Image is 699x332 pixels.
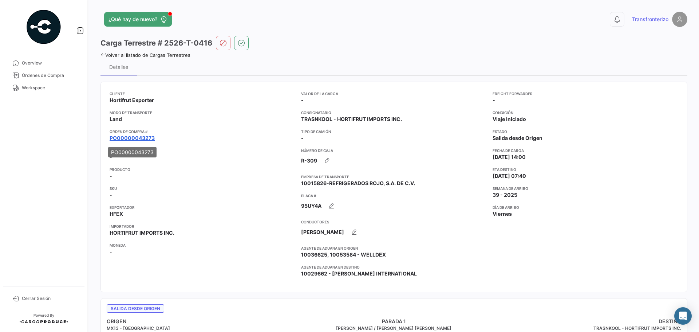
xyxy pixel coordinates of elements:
[22,85,79,91] span: Workspace
[301,157,317,164] span: R-309
[110,134,155,142] a: PO00000043273
[110,204,295,210] app-card-info-title: Exportador
[108,16,157,23] span: ¿Qué hay de nuevo?
[6,57,82,69] a: Overview
[490,325,681,332] h5: TRASNKOOL - HORTIFRUT IMPORTS INC.
[298,318,490,325] h4: PARADA 1
[493,172,526,180] span: [DATE] 07:40
[298,325,490,332] h5: [PERSON_NAME] / [PERSON_NAME] [PERSON_NAME]
[110,172,112,180] span: -
[301,110,487,116] app-card-info-title: Consignatario
[107,325,298,332] h5: MX13 - [GEOGRAPHIC_DATA]
[490,318,681,325] h4: DESTINO
[301,134,304,142] span: -
[110,167,295,172] app-card-info-title: Producto
[108,147,157,157] div: PO00000043273
[301,270,417,277] span: 10029662 - [PERSON_NAME] INTERNATIONAL
[493,204,678,210] app-card-info-title: Día de Arribo
[110,97,154,104] span: Hortifrut Exporter
[301,91,487,97] app-card-info-title: Valor de la Carga
[493,110,678,116] app-card-info-title: Condición
[6,82,82,94] a: Workspace
[110,148,295,153] app-card-info-title: Referencia #
[301,174,487,180] app-card-info-title: Empresa de Transporte
[493,191,517,199] span: 39 - 2025
[493,148,678,153] app-card-info-title: Fecha de carga
[493,167,678,172] app-card-info-title: ETA Destino
[110,110,295,116] app-card-info-title: Modo de Transporte
[493,97,495,104] span: -
[493,91,678,97] app-card-info-title: Freight Forwarder
[493,153,526,161] span: [DATE] 14:00
[110,116,122,123] span: Land
[107,304,164,313] span: Salida desde Origen
[672,12,687,27] img: placeholder-user.png
[22,295,79,302] span: Cerrar Sesión
[110,248,112,255] span: -
[493,185,678,191] app-card-info-title: Semana de Arribo
[110,191,112,199] span: -
[110,91,295,97] app-card-info-title: Cliente
[301,129,487,134] app-card-info-title: Tipo de Camión
[301,202,321,210] span: 95UY4A
[301,180,415,187] span: 10015826-REFRIGERADOS ROJO, S.A. DE C.V.
[301,264,487,270] app-card-info-title: Agente de Aduana en Destino
[301,251,386,258] span: 10036625, 10053584 - WELLDEX
[493,210,512,218] span: Viernes
[493,129,678,134] app-card-info-title: Estado
[632,16,668,23] span: Transfronterizo
[110,229,174,237] span: HORTIFRUT IMPORTS INC.
[493,116,526,123] span: Viaje Iniciado
[109,64,128,70] div: Detalles
[301,245,487,251] app-card-info-title: Agente de Aduana en Origen
[100,38,212,48] h3: Carga Terrestre # 2526-T-0416
[301,148,487,153] app-card-info-title: Número de Caja
[301,229,344,236] span: [PERSON_NAME]
[110,242,295,248] app-card-info-title: Moneda
[107,318,298,325] h4: ORIGEN
[22,72,79,79] span: Órdenes de Compra
[301,219,487,225] app-card-info-title: Conductores
[25,9,62,45] img: powered-by.png
[104,12,172,27] button: ¿Qué hay de nuevo?
[22,60,79,66] span: Overview
[110,185,295,191] app-card-info-title: SKU
[674,307,692,325] div: Abrir Intercom Messenger
[301,116,402,123] span: TRASNKOOL - HORTIFRUT IMPORTS INC.
[110,223,295,229] app-card-info-title: Importador
[6,69,82,82] a: Órdenes de Compra
[301,97,304,104] span: -
[100,52,190,58] a: Volver al listado de Cargas Terrestres
[301,193,487,199] app-card-info-title: Placa #
[493,134,542,142] span: Salida desde Origen
[110,210,123,218] span: HFEX
[110,129,295,134] app-card-info-title: Orden de Compra #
